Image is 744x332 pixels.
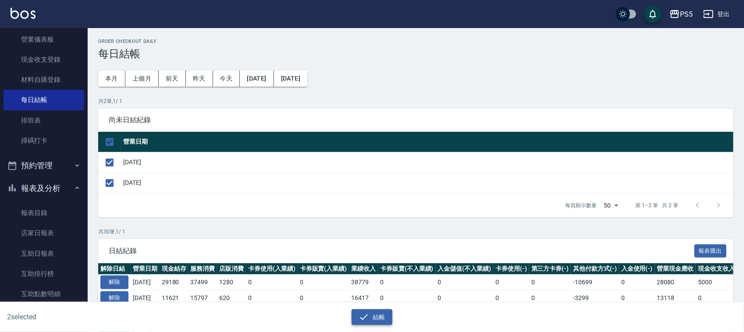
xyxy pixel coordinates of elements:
button: 結帳 [352,309,392,325]
th: 業績收入 [349,263,378,275]
td: 11621 [160,290,189,306]
td: 0 [493,290,529,306]
td: 13118 [655,290,696,306]
th: 卡券使用(-) [493,263,529,275]
button: 解除 [100,275,128,289]
td: 28080 [655,275,696,290]
button: 登出 [700,6,733,22]
button: [DATE] [240,71,274,87]
p: 共 30 筆, 1 / 1 [98,228,733,236]
button: 報表匯出 [694,244,727,258]
a: 每日結帳 [4,90,84,110]
a: 排班表 [4,110,84,131]
td: 0 [696,290,737,306]
th: 其他付款方式(-) [571,263,619,275]
a: 報表匯出 [694,246,727,254]
td: [DATE] [121,173,733,193]
td: -10699 [571,275,619,290]
td: 0 [493,275,529,290]
td: 0 [436,290,494,306]
th: 卡券使用(入業績) [246,263,298,275]
td: 0 [619,290,655,306]
span: 尚未日結紀錄 [109,116,723,124]
td: 15797 [189,290,217,306]
button: 報表及分析 [4,177,84,200]
h2: Order checkout daily [98,39,733,44]
h3: 每日結帳 [98,48,733,60]
div: PS5 [680,9,693,20]
a: 現金收支登錄 [4,49,84,70]
th: 營業現金應收 [655,263,696,275]
button: 解除 [100,291,128,305]
td: 29180 [160,275,189,290]
th: 入金使用(-) [619,263,655,275]
td: 37499 [189,275,217,290]
p: 每頁顯示數量 [566,201,597,209]
th: 卡券販賣(不入業績) [378,263,436,275]
button: 今天 [213,71,240,87]
p: 共 2 筆, 1 / 1 [98,97,733,105]
td: 0 [436,275,494,290]
a: 材料自購登錄 [4,70,84,90]
a: 互助日報表 [4,244,84,264]
td: 0 [246,290,298,306]
td: [DATE] [131,290,160,306]
img: Logo [11,8,36,19]
a: 報表目錄 [4,203,84,223]
td: 0 [529,275,571,290]
td: 5000 [696,275,737,290]
button: 前天 [159,71,186,87]
th: 卡券販賣(入業績) [298,263,349,275]
button: 預約管理 [4,154,84,177]
th: 服務消費 [189,263,217,275]
td: [DATE] [131,275,160,290]
th: 現金結存 [160,263,189,275]
td: 0 [298,290,349,306]
span: 日結紀錄 [109,247,694,255]
td: 16417 [349,290,378,306]
th: 解除日結 [98,263,131,275]
th: 營業日期 [121,132,733,152]
td: -3299 [571,290,619,306]
th: 營業日期 [131,263,160,275]
h6: 2 selected [7,311,184,322]
td: 0 [529,290,571,306]
th: 現金收支收入 [696,263,737,275]
a: 互助點數明細 [4,284,84,304]
th: 入金儲值(不入業績) [436,263,494,275]
td: 0 [378,275,436,290]
td: 0 [298,275,349,290]
a: 掃碼打卡 [4,131,84,151]
button: save [644,5,662,23]
th: 店販消費 [217,263,246,275]
td: 620 [217,290,246,306]
p: 第 1–2 筆 共 2 筆 [636,201,678,209]
button: 上個月 [125,71,159,87]
td: 0 [246,275,298,290]
td: 1280 [217,275,246,290]
div: 50 [601,194,622,217]
td: 38779 [349,275,378,290]
td: 0 [619,275,655,290]
button: 本月 [98,71,125,87]
a: 營業儀表板 [4,29,84,49]
button: [DATE] [274,71,307,87]
button: 昨天 [186,71,213,87]
a: 互助排行榜 [4,264,84,284]
th: 第三方卡券(-) [529,263,571,275]
td: [DATE] [121,152,733,173]
a: 店家日報表 [4,223,84,243]
button: PS5 [666,5,696,23]
td: 0 [378,290,436,306]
